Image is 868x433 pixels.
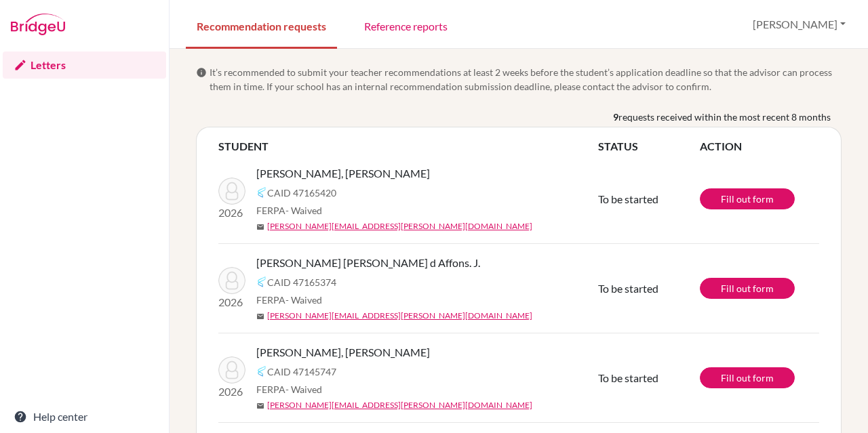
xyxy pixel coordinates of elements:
a: Fill out form [700,188,795,209]
th: STATUS [598,138,700,154]
img: Bridge-U [11,14,65,35]
p: 2026 [218,205,245,221]
img: Common App logo [256,276,267,287]
span: CAID 47145747 [267,365,336,379]
a: Reference reports [353,2,458,49]
span: mail [256,312,264,321]
a: Fill out form [700,278,795,299]
img: Mendes, Pedro Rocha Guerra [218,178,245,205]
th: ACTION [700,138,819,154]
button: [PERSON_NAME] [747,12,852,37]
span: - Waived [285,384,322,395]
span: mail [256,223,264,231]
span: - Waived [285,205,322,216]
p: 2026 [218,294,245,310]
img: Kallas, Helena Kallas Veras [218,356,245,384]
span: info [196,67,207,78]
img: Common App logo [256,366,267,377]
span: mail [256,402,264,410]
span: FERPA [256,382,322,396]
span: To be started [598,371,658,384]
b: 9 [613,110,618,124]
span: [PERSON_NAME] [PERSON_NAME] d Affons. J. [256,255,480,271]
a: Help center [3,403,166,430]
p: 2026 [218,384,245,400]
span: To be started [598,192,658,205]
a: [PERSON_NAME][EMAIL_ADDRESS][PERSON_NAME][DOMAIN_NAME] [267,220,532,232]
a: Recommendation requests [186,2,337,49]
span: - Waived [285,294,322,306]
img: Common App logo [256,187,267,198]
span: [PERSON_NAME], [PERSON_NAME] [256,344,430,360]
span: To be started [598,282,658,295]
a: [PERSON_NAME][EMAIL_ADDRESS][PERSON_NAME][DOMAIN_NAME] [267,310,532,322]
a: [PERSON_NAME][EMAIL_ADDRESS][PERSON_NAME][DOMAIN_NAME] [267,399,532,411]
th: STUDENT [218,138,598,154]
span: [PERSON_NAME], [PERSON_NAME] [256,165,430,182]
span: It’s recommended to submit your teacher recommendations at least 2 weeks before the student’s app... [210,65,842,94]
span: FERPA [256,293,322,307]
span: requests received within the most recent 8 months [618,110,831,124]
a: Letters [3,51,166,79]
span: CAID 47165420 [267,186,336,200]
img: Johnson, James Edward D. Paixão d Affons. J. [218,267,245,294]
span: FERPA [256,203,322,218]
a: Fill out form [700,367,795,388]
span: CAID 47165374 [267,275,336,289]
